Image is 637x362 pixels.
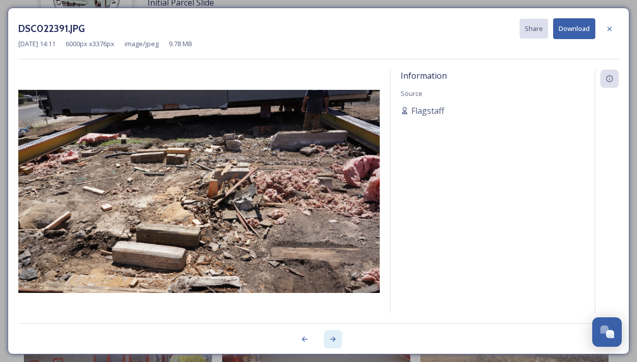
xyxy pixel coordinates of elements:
[401,70,447,81] span: Information
[18,90,380,293] img: DSC022391.JPG
[18,21,85,36] h3: DSC022391.JPG
[18,39,55,49] span: [DATE] 14:11
[169,39,192,49] span: 9.78 MB
[125,39,159,49] span: image/jpeg
[66,39,114,49] span: 6000 px x 3376 px
[592,317,622,347] button: Open Chat
[520,19,548,39] button: Share
[411,105,444,117] span: Flagstaff
[401,89,422,98] span: Source
[553,18,595,39] button: Download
